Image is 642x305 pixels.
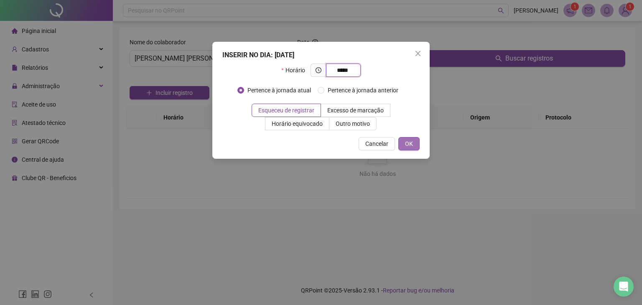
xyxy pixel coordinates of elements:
[614,277,634,297] div: Open Intercom Messenger
[365,139,388,148] span: Cancelar
[244,86,314,95] span: Pertence à jornada atual
[316,67,321,73] span: clock-circle
[359,137,395,150] button: Cancelar
[281,64,310,77] label: Horário
[258,107,314,114] span: Esqueceu de registrar
[336,120,370,127] span: Outro motivo
[327,107,384,114] span: Excesso de marcação
[222,50,420,60] div: INSERIR NO DIA : [DATE]
[415,50,421,57] span: close
[405,139,413,148] span: OK
[411,47,425,60] button: Close
[272,120,323,127] span: Horário equivocado
[324,86,402,95] span: Pertence à jornada anterior
[398,137,420,150] button: OK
